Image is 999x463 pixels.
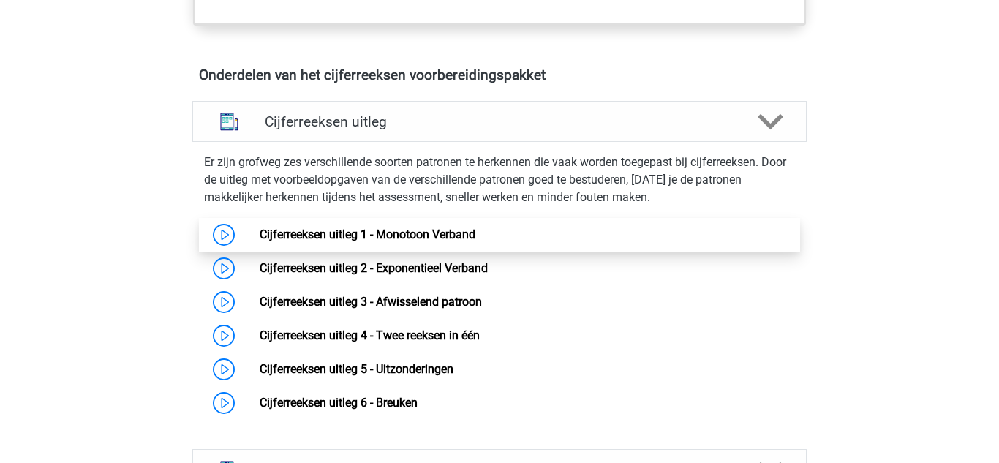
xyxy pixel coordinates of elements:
p: Er zijn grofweg zes verschillende soorten patronen te herkennen die vaak worden toegepast bij cij... [204,154,795,206]
a: Cijferreeksen uitleg 6 - Breuken [260,396,418,410]
a: Cijferreeksen uitleg 4 - Twee reeksen in één [260,328,480,342]
a: uitleg Cijferreeksen uitleg [186,101,813,142]
a: Cijferreeksen uitleg 1 - Monotoon Verband [260,227,475,241]
h4: Cijferreeksen uitleg [265,113,734,130]
img: cijferreeksen uitleg [211,103,248,140]
h4: Onderdelen van het cijferreeksen voorbereidingspakket [199,67,800,83]
a: Cijferreeksen uitleg 2 - Exponentieel Verband [260,261,488,275]
a: Cijferreeksen uitleg 5 - Uitzonderingen [260,362,453,376]
a: Cijferreeksen uitleg 3 - Afwisselend patroon [260,295,482,309]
